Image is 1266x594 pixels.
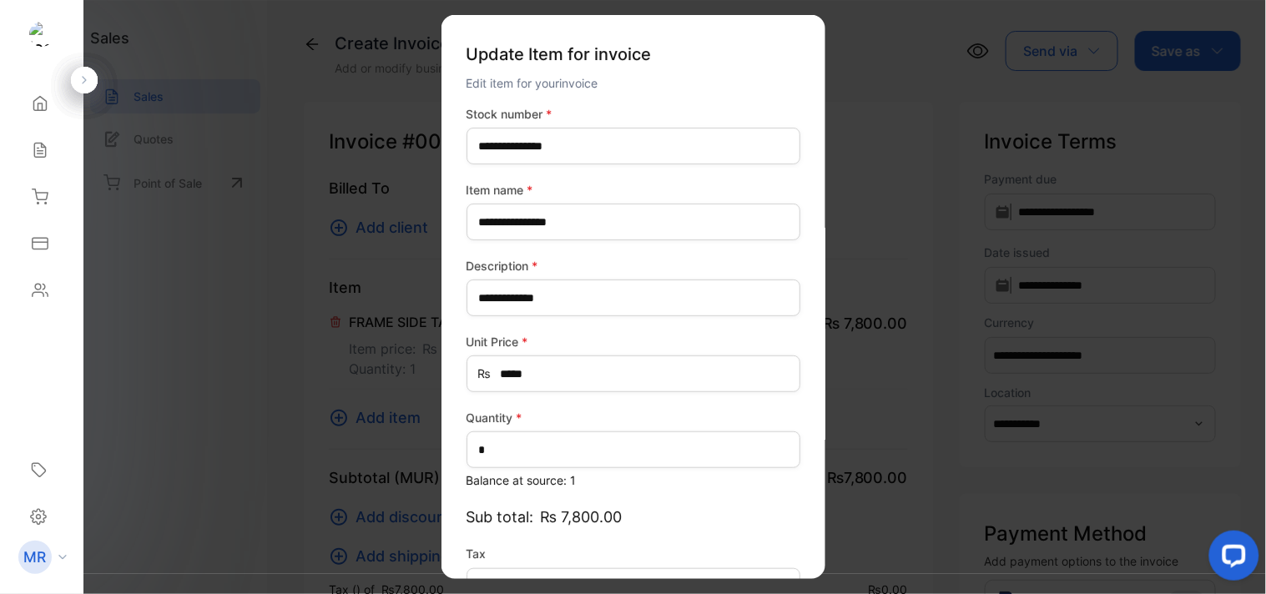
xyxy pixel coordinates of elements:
[541,506,623,528] span: ₨ 7,800.00
[24,546,47,568] p: MR
[467,409,800,426] label: Quantity
[467,471,800,489] p: Balance at source: 1
[467,257,800,274] label: Description
[467,76,598,90] span: Edit item for your invoice
[467,105,800,123] label: Stock number
[467,181,800,199] label: Item name
[29,22,54,47] img: logo
[467,545,800,562] label: Tax
[478,365,492,382] span: ₨
[467,506,800,528] p: Sub total:
[467,35,800,73] p: Update Item for invoice
[1196,524,1266,594] iframe: LiveChat chat widget
[467,333,800,350] label: Unit Price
